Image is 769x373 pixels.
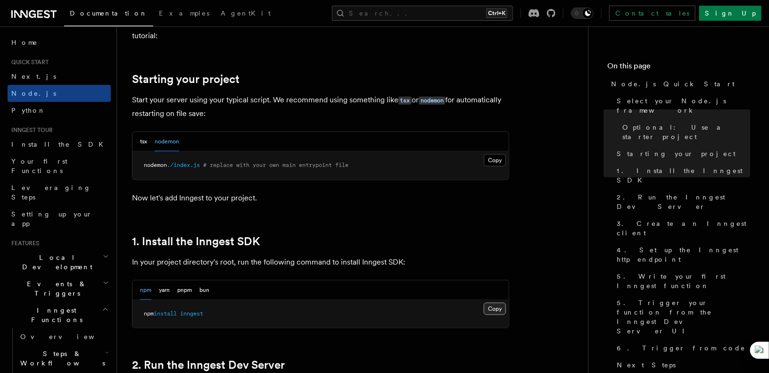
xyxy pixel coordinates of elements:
[17,349,105,368] span: Steps & Workflows
[617,192,750,211] span: 2. Run the Inngest Dev Server
[8,302,111,328] button: Inngest Functions
[613,92,750,119] a: Select your Node.js framework
[613,340,750,356] a: 6. Trigger from code
[613,189,750,215] a: 2. Run the Inngest Dev Server
[140,132,147,151] button: tsx
[180,310,203,317] span: inngest
[8,240,39,247] span: Features
[607,75,750,92] a: Node.js Quick Start
[154,310,177,317] span: install
[11,38,38,47] span: Home
[8,253,103,272] span: Local Development
[613,162,750,189] a: 1. Install the Inngest SDK
[398,95,412,104] a: tsx
[607,60,750,75] h4: On this page
[617,245,750,264] span: 4. Set up the Inngest http endpoint
[221,9,271,17] span: AgentKit
[11,210,92,227] span: Setting up your app
[8,275,111,302] button: Events & Triggers
[699,6,761,21] a: Sign Up
[11,157,67,174] span: Your first Functions
[8,102,111,119] a: Python
[8,85,111,102] a: Node.js
[8,206,111,232] a: Setting up your app
[8,68,111,85] a: Next.js
[132,358,285,372] a: 2. Run the Inngest Dev Server
[8,249,111,275] button: Local Development
[17,328,111,345] a: Overview
[132,235,260,248] a: 1. Install the Inngest SDK
[617,272,750,290] span: 5. Write your first Inngest function
[617,166,750,185] span: 1. Install the Inngest SDK
[8,126,53,134] span: Inngest tour
[140,281,151,300] button: npm
[484,303,506,315] button: Copy
[8,34,111,51] a: Home
[144,162,167,168] span: nodemon
[11,73,56,80] span: Next.js
[132,16,509,42] p: If you don't have an existing project, you can clone the following starter project to run through...
[11,184,91,201] span: Leveraging Steps
[11,107,46,114] span: Python
[70,9,148,17] span: Documentation
[419,97,445,105] code: nodemon
[8,153,111,179] a: Your first Functions
[159,9,209,17] span: Examples
[167,162,200,168] span: ./index.js
[215,3,276,25] a: AgentKit
[571,8,594,19] button: Toggle dark mode
[613,215,750,241] a: 3. Create an Inngest client
[611,79,735,89] span: Node.js Quick Start
[203,162,348,168] span: # replace with your own main entrypoint file
[132,73,240,86] a: Starting your project
[486,8,507,18] kbd: Ctrl+K
[617,360,676,370] span: Next Steps
[613,145,750,162] a: Starting your project
[132,93,509,120] p: Start your server using your typical script. We recommend using something like or for automatical...
[64,3,153,26] a: Documentation
[613,268,750,294] a: 5. Write your first Inngest function
[8,58,49,66] span: Quick start
[11,141,109,148] span: Install the SDK
[332,6,513,21] button: Search...Ctrl+K
[8,279,103,298] span: Events & Triggers
[484,154,506,166] button: Copy
[613,241,750,268] a: 4. Set up the Inngest http endpoint
[609,6,695,21] a: Contact sales
[8,136,111,153] a: Install the SDK
[177,281,192,300] button: pnpm
[17,345,111,372] button: Steps & Workflows
[199,281,209,300] button: bun
[617,343,745,353] span: 6. Trigger from code
[622,123,750,141] span: Optional: Use a starter project
[619,119,750,145] a: Optional: Use a starter project
[8,306,102,324] span: Inngest Functions
[155,132,179,151] button: nodemon
[398,97,412,105] code: tsx
[617,219,750,238] span: 3. Create an Inngest client
[617,298,750,336] span: 5. Trigger your function from the Inngest Dev Server UI
[419,95,445,104] a: nodemon
[617,96,750,115] span: Select your Node.js framework
[613,294,750,340] a: 5. Trigger your function from the Inngest Dev Server UI
[8,179,111,206] a: Leveraging Steps
[159,281,170,300] button: yarn
[20,333,117,340] span: Overview
[144,310,154,317] span: npm
[617,149,736,158] span: Starting your project
[132,191,509,205] p: Now let's add Inngest to your project.
[153,3,215,25] a: Examples
[11,90,56,97] span: Node.js
[132,256,509,269] p: In your project directory's root, run the following command to install Inngest SDK:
